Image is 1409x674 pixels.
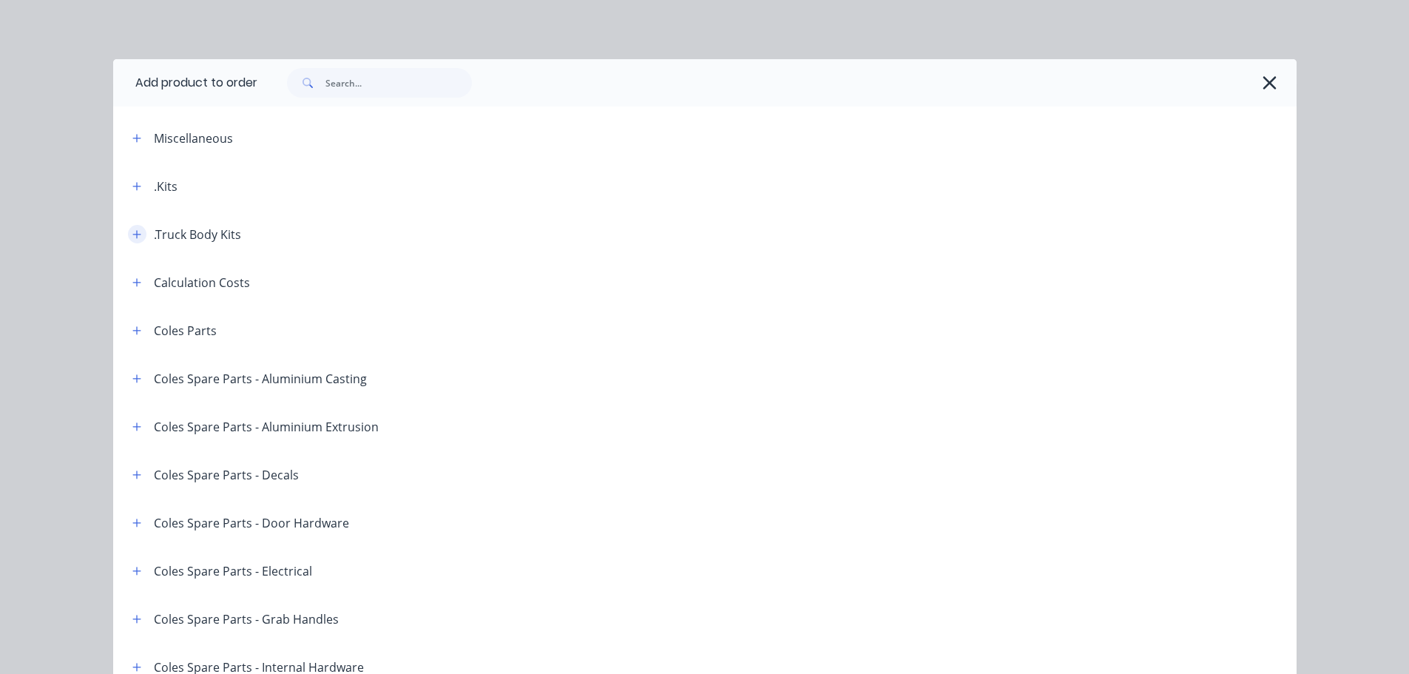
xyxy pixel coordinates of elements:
div: Coles Spare Parts - Aluminium Casting [154,370,367,388]
div: .Truck Body Kits [154,226,241,243]
div: Coles Spare Parts - Grab Handles [154,610,339,628]
div: Coles Spare Parts - Decals [154,466,299,484]
input: Search... [325,68,472,98]
div: Coles Parts [154,322,217,340]
div: Add product to order [113,59,257,107]
div: Coles Spare Parts - Aluminium Extrusion [154,418,379,436]
div: Calculation Costs [154,274,250,291]
div: Coles Spare Parts - Electrical [154,562,312,580]
div: .Kits [154,178,178,195]
div: Miscellaneous [154,129,233,147]
div: Coles Spare Parts - Door Hardware [154,514,349,532]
